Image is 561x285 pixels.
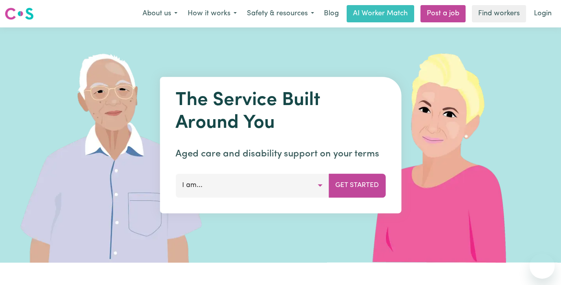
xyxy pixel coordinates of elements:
[319,5,344,22] a: Blog
[175,174,329,197] button: I am...
[5,7,34,21] img: Careseekers logo
[472,5,526,22] a: Find workers
[242,5,319,22] button: Safety & resources
[529,5,556,22] a: Login
[183,5,242,22] button: How it works
[347,5,414,22] a: AI Worker Match
[530,254,555,279] iframe: Button to launch messaging window
[420,5,466,22] a: Post a job
[329,174,386,197] button: Get Started
[137,5,183,22] button: About us
[175,147,386,161] p: Aged care and disability support on your terms
[5,5,34,23] a: Careseekers logo
[175,89,386,134] h1: The Service Built Around You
